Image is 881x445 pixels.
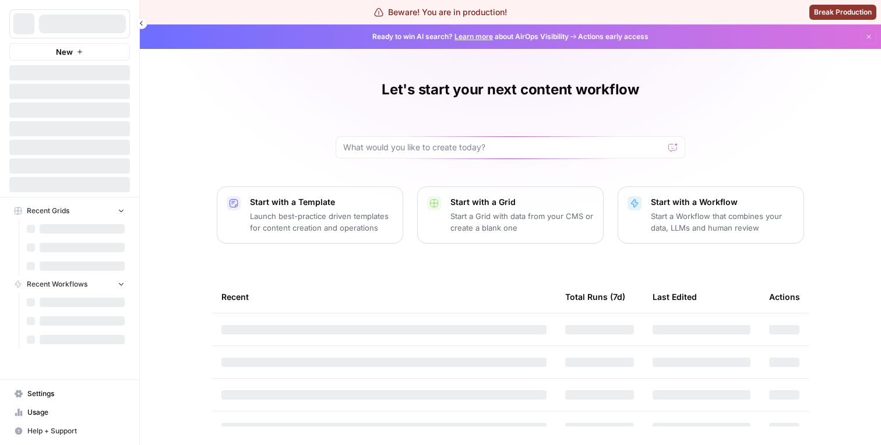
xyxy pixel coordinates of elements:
[374,6,507,18] div: Beware! You are in production!
[221,281,547,313] div: Recent
[9,384,130,403] a: Settings
[217,186,403,243] button: Start with a TemplateLaunch best-practice driven templates for content creation and operations
[27,206,69,216] span: Recent Grids
[27,407,125,418] span: Usage
[343,142,664,153] input: What would you like to create today?
[651,196,794,208] p: Start with a Workflow
[618,186,804,243] button: Start with a WorkflowStart a Workflow that combines your data, LLMs and human review
[450,210,594,234] p: Start a Grid with data from your CMS or create a blank one
[809,5,876,20] button: Break Production
[56,46,73,58] span: New
[417,186,604,243] button: Start with a GridStart a Grid with data from your CMS or create a blank one
[27,426,125,436] span: Help + Support
[769,281,800,313] div: Actions
[9,403,130,422] a: Usage
[382,80,639,99] h1: Let's start your next content workflow
[27,389,125,399] span: Settings
[27,279,87,289] span: Recent Workflows
[9,43,130,61] button: New
[454,32,493,41] a: Learn more
[565,281,625,313] div: Total Runs (7d)
[250,210,393,234] p: Launch best-practice driven templates for content creation and operations
[651,210,794,234] p: Start a Workflow that combines your data, LLMs and human review
[9,202,130,220] button: Recent Grids
[9,422,130,440] button: Help + Support
[578,31,649,42] span: Actions early access
[653,281,697,313] div: Last Edited
[814,7,872,17] span: Break Production
[372,31,569,42] span: Ready to win AI search? about AirOps Visibility
[9,276,130,293] button: Recent Workflows
[450,196,594,208] p: Start with a Grid
[250,196,393,208] p: Start with a Template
